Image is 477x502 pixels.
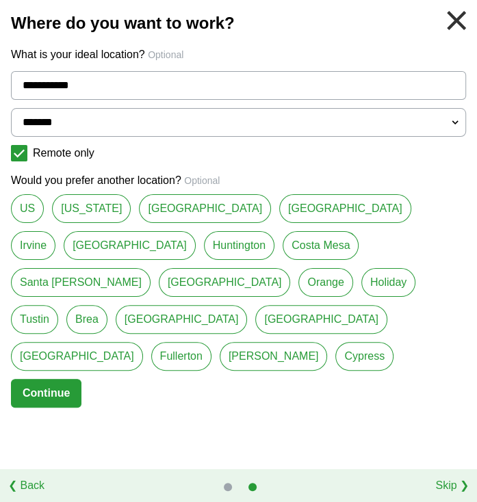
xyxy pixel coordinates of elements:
a: US [11,194,44,223]
a: [GEOGRAPHIC_DATA] [64,231,196,260]
a: Orange [298,268,352,297]
a: [US_STATE] [52,194,131,223]
a: [GEOGRAPHIC_DATA] [139,194,271,223]
a: Huntington [204,231,274,260]
a: Fullerton [151,342,211,371]
a: Holiday [361,268,415,297]
a: ❮ Back [8,477,44,494]
a: Irvine [11,231,55,260]
a: [GEOGRAPHIC_DATA] [116,305,248,334]
a: [GEOGRAPHIC_DATA] [255,305,387,334]
p: Would you prefer another location? [11,172,466,189]
a: Skip ❯ [435,477,469,494]
span: Optional [148,49,183,60]
a: Costa Mesa [283,231,359,260]
a: Brea [66,305,107,334]
p: What is your ideal location? [11,47,466,63]
a: [PERSON_NAME] [220,342,328,371]
button: Continue [11,379,81,408]
a: Santa [PERSON_NAME] [11,268,151,297]
a: [GEOGRAPHIC_DATA] [159,268,291,297]
span: Optional [184,175,220,186]
a: [GEOGRAPHIC_DATA] [11,342,143,371]
a: [GEOGRAPHIC_DATA] [279,194,411,223]
a: Cypress [335,342,394,371]
label: Remote only [33,145,94,161]
h2: Where do you want to work? [11,11,466,36]
a: Tustin [11,305,58,334]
